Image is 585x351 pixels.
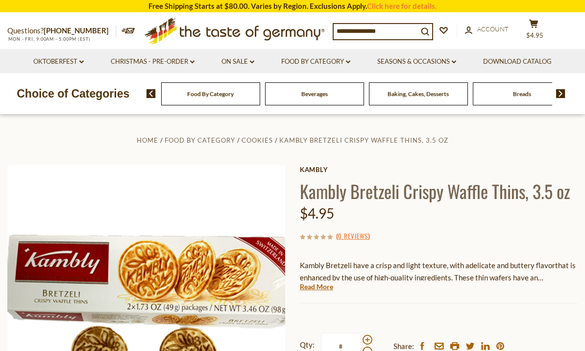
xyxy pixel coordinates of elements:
a: Account [465,24,509,35]
a: Download Catalog [483,56,552,67]
a: Food By Category [165,136,235,144]
a: Oktoberfest [33,56,84,67]
span: Kambly Bretzeli have a crisp and light texture, with a [300,261,469,270]
a: Home [137,136,158,144]
a: On Sale [221,56,254,67]
strong: Qty: [300,339,315,351]
a: Food By Category [281,56,350,67]
span: $4.95 [300,205,334,222]
button: $4.95 [519,19,548,44]
a: Beverages [301,90,328,98]
a: Kambly [300,166,578,174]
a: Cookies [242,136,273,144]
a: Breads [513,90,531,98]
a: Seasons & Occasions [377,56,456,67]
span: MON - FRI, 9:00AM - 5:00PM (EST) [7,36,91,42]
a: Kambly Bretzeli Crispy Waffle Thins, 3.5 oz [279,136,448,144]
img: previous arrow [146,89,156,98]
span: ( ) [336,231,370,241]
p: Questions? [7,25,116,37]
span: that is enhanced by the use of high-quality ingredients. These thin wafers have an unparalleled t... [300,261,576,294]
a: Food By Category [187,90,234,98]
a: 0 Reviews [338,231,368,242]
a: Click here for details. [367,1,437,10]
a: Christmas - PRE-ORDER [111,56,195,67]
span: $4.95 [526,31,543,39]
a: [PHONE_NUMBER] [44,26,109,35]
span: Account [477,25,509,33]
a: Baking, Cakes, Desserts [388,90,449,98]
img: next arrow [556,89,565,98]
a: Read More [300,282,333,292]
p: delicate and buttery flavor [300,259,578,284]
h1: Kambly Bretzeli Crispy Waffle Thins, 3.5 oz [300,180,578,202]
